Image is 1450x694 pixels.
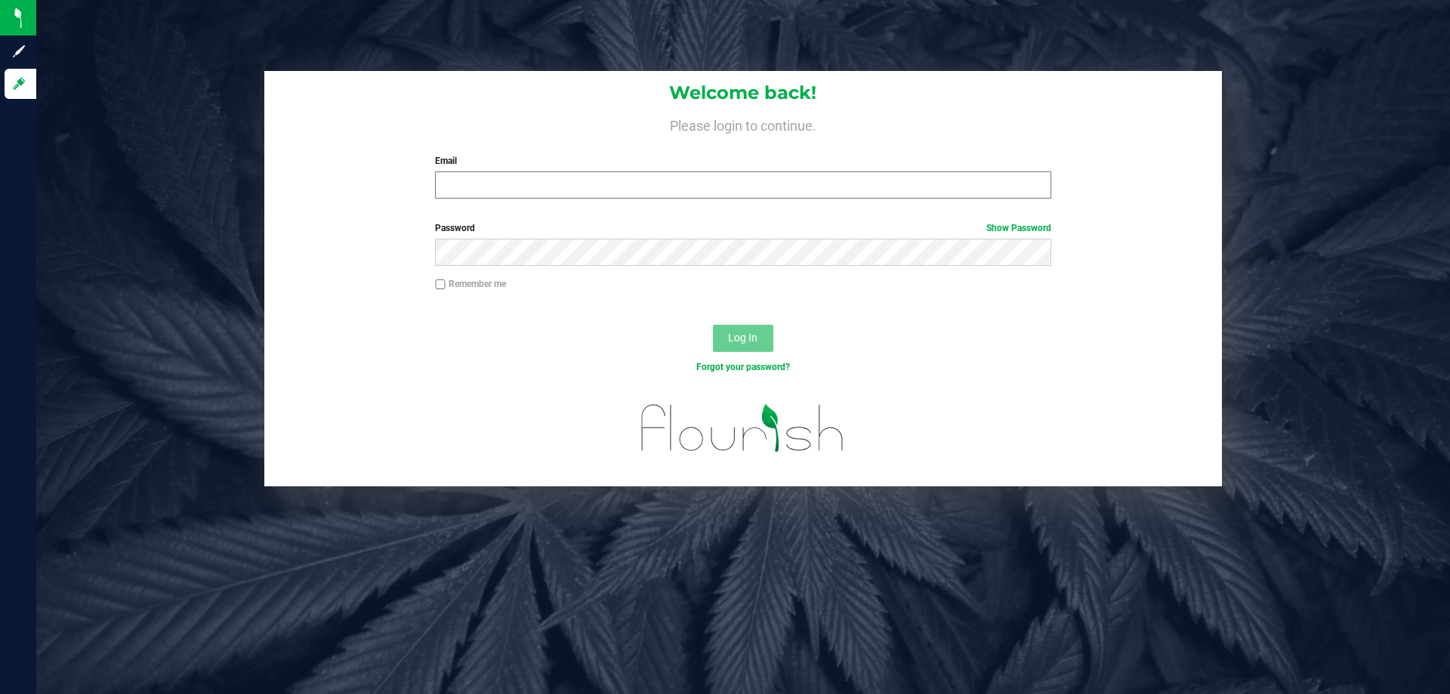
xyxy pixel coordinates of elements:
[11,76,26,91] inline-svg: Log in
[11,44,26,59] inline-svg: Sign up
[435,154,1050,168] label: Email
[623,390,862,467] img: flourish_logo.svg
[435,223,475,233] span: Password
[264,115,1222,133] h4: Please login to continue.
[264,83,1222,103] h1: Welcome back!
[728,332,757,344] span: Log In
[435,279,446,290] input: Remember me
[696,362,790,372] a: Forgot your password?
[713,325,773,352] button: Log In
[986,223,1051,233] a: Show Password
[435,277,506,291] label: Remember me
